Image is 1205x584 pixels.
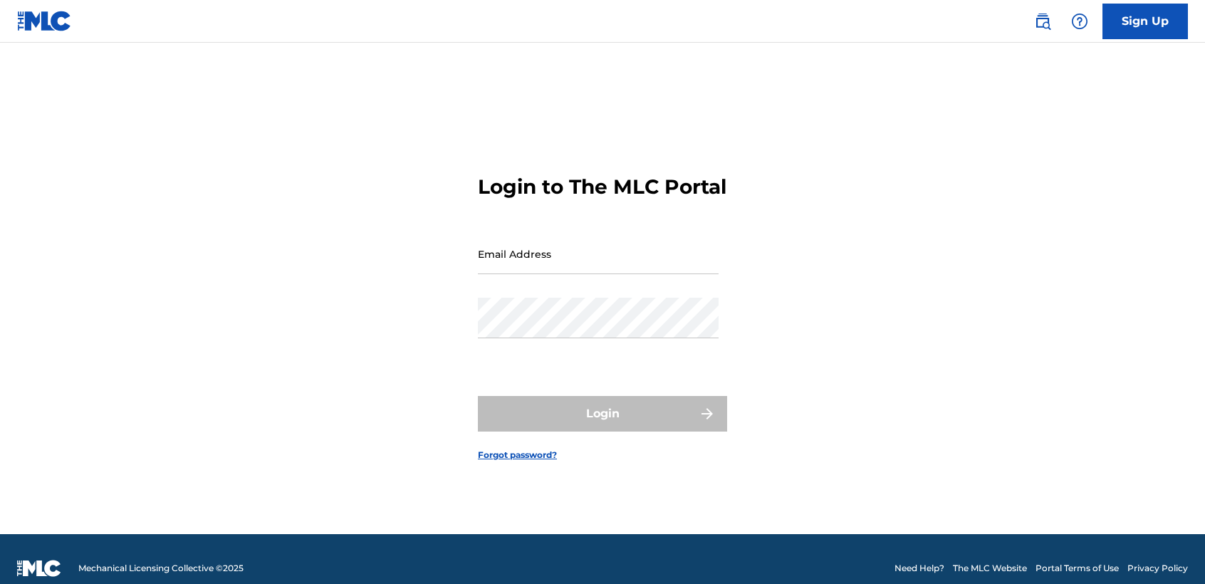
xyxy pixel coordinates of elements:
img: logo [17,560,61,577]
img: MLC Logo [17,11,72,31]
span: Mechanical Licensing Collective © 2025 [78,562,244,575]
a: Need Help? [894,562,944,575]
h3: Login to The MLC Portal [478,174,726,199]
img: help [1071,13,1088,30]
a: Public Search [1028,7,1057,36]
div: Help [1065,7,1094,36]
img: search [1034,13,1051,30]
a: Forgot password? [478,449,557,462]
a: The MLC Website [953,562,1027,575]
a: Sign Up [1102,4,1188,39]
a: Privacy Policy [1127,562,1188,575]
a: Portal Terms of Use [1036,562,1119,575]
